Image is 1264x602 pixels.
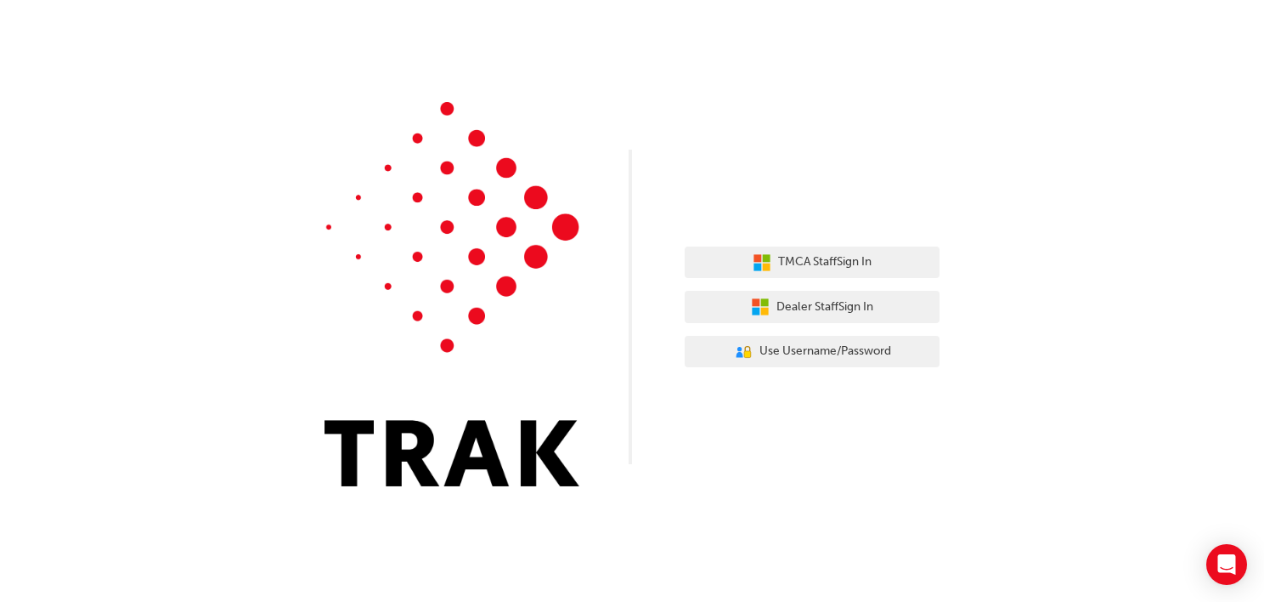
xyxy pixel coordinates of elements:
[685,336,940,368] button: Use Username/Password
[1206,544,1247,585] div: Open Intercom Messenger
[776,298,873,317] span: Dealer Staff Sign In
[778,253,872,272] span: TMCA Staff Sign In
[759,342,891,361] span: Use Username/Password
[324,102,579,486] img: Trak
[685,291,940,323] button: Dealer StaffSign In
[685,247,940,279] button: TMCA StaffSign In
